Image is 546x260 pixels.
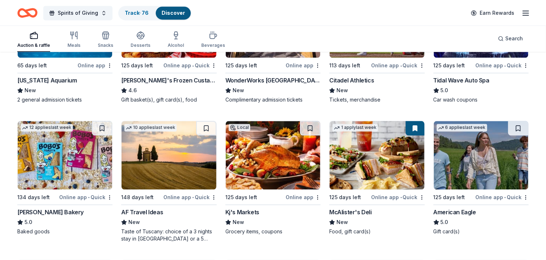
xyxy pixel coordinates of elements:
div: Alcohol [168,42,184,48]
div: Online app [78,61,113,70]
div: Online app Quick [59,193,113,202]
span: New [336,218,348,227]
img: Image for Kj's Markets [226,121,320,189]
div: Online app Quick [163,193,217,202]
button: Alcohol [168,28,184,52]
div: Online app Quick [371,61,425,70]
a: Track· 76 [125,10,149,16]
div: 12 applies last week [21,124,73,131]
div: 1 apply last week [333,124,378,131]
div: Meals [67,42,80,48]
div: 10 applies last week [124,124,177,131]
span: • [400,63,402,68]
div: Taste of Tuscany: choice of a 3 nights stay in [GEOGRAPHIC_DATA] or a 5 night stay in [GEOGRAPHIC... [121,228,216,242]
div: 2 general admission tickets [17,96,113,103]
div: [PERSON_NAME]'s Frozen Custard & Steakburgers [121,76,216,85]
div: Kj's Markets [225,208,259,216]
div: Beverages [201,42,225,48]
a: Image for Kj's MarketsLocal125 days leftOnline appKj's MarketsNewGrocery items, coupons [225,121,321,235]
div: Online app [286,193,321,202]
span: Spirits of Giving [58,9,98,17]
div: 134 days left [17,193,50,202]
div: [PERSON_NAME] Bakery [17,208,84,216]
img: Image for McAlister's Deli [330,121,424,189]
span: • [192,194,194,200]
div: Online app Quick [475,61,529,70]
a: Image for American Eagle6 applieslast week125 days leftOnline app•QuickAmerican Eagle5.0Gift card(s) [433,121,529,235]
div: Snacks [98,42,113,48]
span: Search [505,34,523,43]
a: Earn Rewards [467,6,519,19]
div: Complimentary admission tickets [225,96,321,103]
button: Desserts [131,28,150,52]
div: [US_STATE] Aquarium [17,76,77,85]
a: Image for McAlister's Deli1 applylast week125 days leftOnline app•QuickMcAlister's DeliNewFood, g... [329,121,424,235]
div: Gift basket(s), gift card(s), food [121,96,216,103]
span: 5.0 [441,218,448,227]
div: Grocery items, coupons [225,228,321,235]
div: Online app Quick [371,193,425,202]
span: New [336,86,348,95]
div: McAlister's Deli [329,208,372,216]
a: Home [17,4,38,21]
span: New [25,86,36,95]
button: Spirits of Giving [43,6,113,20]
div: 125 days left [121,61,153,70]
div: Desserts [131,42,150,48]
span: • [504,63,506,68]
div: Auction & raffle [17,42,50,48]
span: • [88,194,89,200]
div: Citadel Athletics [329,76,374,85]
div: Tidal Wave Auto Spa [433,76,489,85]
div: 125 days left [225,193,257,202]
div: 65 days left [17,61,47,70]
span: New [233,86,244,95]
img: Image for AF Travel Ideas [122,121,216,189]
span: • [400,194,402,200]
div: 113 days left [329,61,360,70]
a: Image for AF Travel Ideas10 applieslast week148 days leftOnline app•QuickAF Travel IdeasNewTaste ... [121,121,216,242]
button: Search [492,31,529,46]
div: AF Travel Ideas [121,208,163,216]
img: Image for Bobo's Bakery [18,121,112,189]
a: Image for Bobo's Bakery12 applieslast week134 days leftOnline app•Quick[PERSON_NAME] Bakery5.0Bak... [17,121,113,235]
button: Meals [67,28,80,52]
button: Beverages [201,28,225,52]
span: 5.0 [25,218,32,227]
div: 125 days left [329,193,361,202]
div: 125 days left [433,193,465,202]
div: Food, gift card(s) [329,228,424,235]
button: Track· 76Discover [118,6,191,20]
div: 6 applies last week [437,124,487,131]
div: 125 days left [225,61,257,70]
span: 5.0 [441,86,448,95]
div: Online app Quick [163,61,217,70]
div: Baked goods [17,228,113,235]
div: 148 days left [121,193,154,202]
span: New [233,218,244,227]
div: Car wash coupons [433,96,529,103]
img: Image for American Eagle [434,121,528,189]
span: • [504,194,506,200]
div: Local [229,124,250,131]
span: New [128,218,140,227]
span: 4.6 [128,86,137,95]
button: Auction & raffle [17,28,50,52]
div: Tickets, merchandise [329,96,424,103]
div: Online app Quick [475,193,529,202]
button: Snacks [98,28,113,52]
div: WonderWorks [GEOGRAPHIC_DATA] [225,76,321,85]
div: American Eagle [433,208,476,216]
span: • [192,63,194,68]
div: Online app [286,61,321,70]
div: 125 days left [433,61,465,70]
a: Discover [162,10,185,16]
div: Gift card(s) [433,228,529,235]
